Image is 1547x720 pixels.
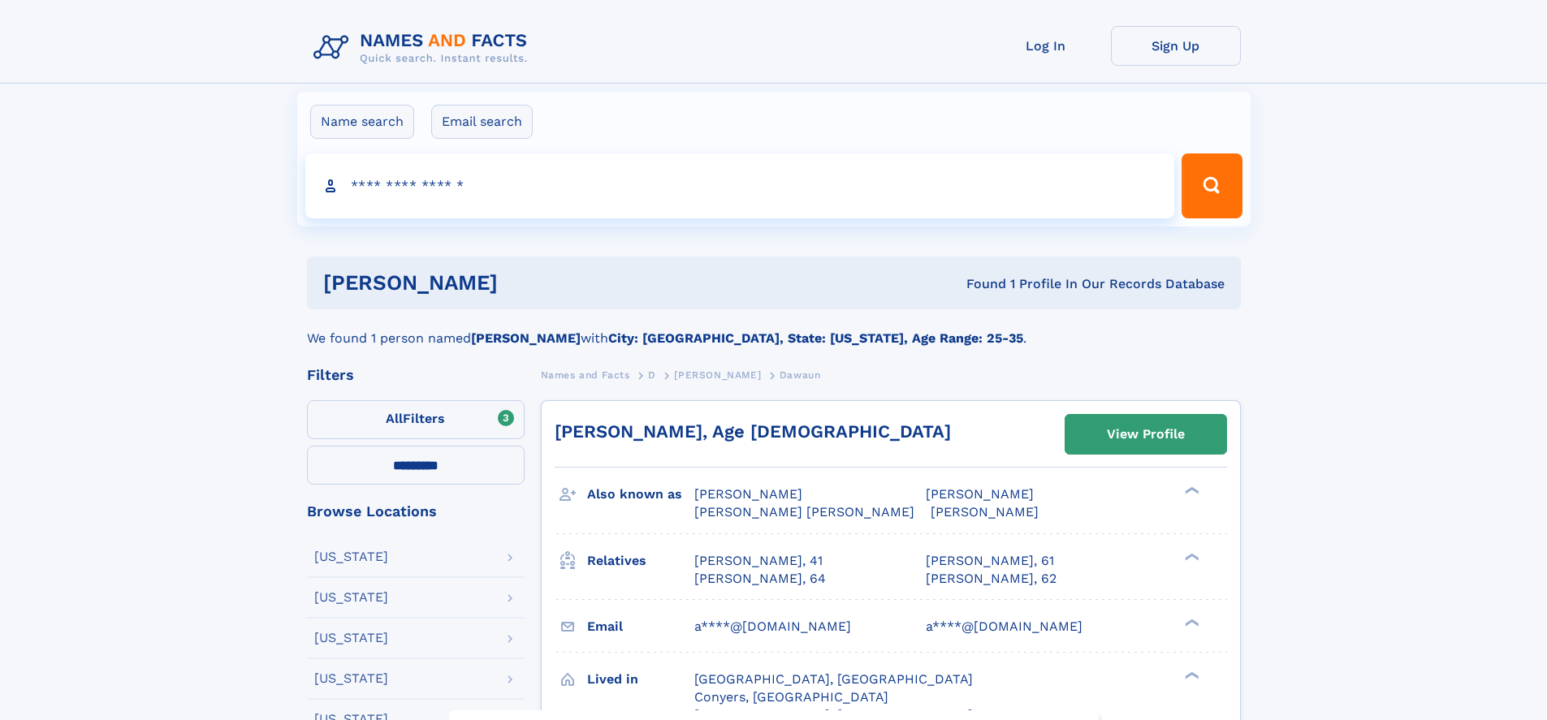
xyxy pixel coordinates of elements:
[386,411,403,426] span: All
[694,486,802,502] span: [PERSON_NAME]
[314,632,388,645] div: [US_STATE]
[1181,485,1200,496] div: ❯
[732,275,1225,293] div: Found 1 Profile In Our Records Database
[931,504,1039,520] span: [PERSON_NAME]
[307,504,525,519] div: Browse Locations
[674,364,761,385] a: [PERSON_NAME]
[694,689,888,705] span: Conyers, [GEOGRAPHIC_DATA]
[648,369,656,381] span: D
[674,369,761,381] span: [PERSON_NAME]
[694,671,973,687] span: [GEOGRAPHIC_DATA], [GEOGRAPHIC_DATA]
[1181,670,1200,680] div: ❯
[694,570,826,588] a: [PERSON_NAME], 64
[541,364,630,385] a: Names and Facts
[694,504,914,520] span: [PERSON_NAME] [PERSON_NAME]
[307,368,525,382] div: Filters
[431,105,533,139] label: Email search
[1065,415,1226,454] a: View Profile
[981,26,1111,66] a: Log In
[1111,26,1241,66] a: Sign Up
[307,309,1241,348] div: We found 1 person named with .
[587,666,694,693] h3: Lived in
[1182,153,1242,218] button: Search Button
[780,369,821,381] span: Dawaun
[587,613,694,640] h3: Email
[1181,617,1200,627] div: ❯
[314,591,388,604] div: [US_STATE]
[608,330,1023,346] b: City: [GEOGRAPHIC_DATA], State: [US_STATE], Age Range: 25-35
[926,570,1057,588] a: [PERSON_NAME], 62
[471,330,581,346] b: [PERSON_NAME]
[307,26,541,70] img: Logo Names and Facts
[310,105,414,139] label: Name search
[314,550,388,563] div: [US_STATE]
[587,481,694,508] h3: Also known as
[307,400,525,439] label: Filters
[1107,416,1185,453] div: View Profile
[926,486,1034,502] span: [PERSON_NAME]
[555,421,951,442] a: [PERSON_NAME], Age [DEMOGRAPHIC_DATA]
[694,552,823,570] a: [PERSON_NAME], 41
[323,273,732,293] h1: [PERSON_NAME]
[648,364,656,385] a: D
[314,672,388,685] div: [US_STATE]
[1181,551,1200,562] div: ❯
[305,153,1175,218] input: search input
[587,547,694,575] h3: Relatives
[926,552,1054,570] a: [PERSON_NAME], 61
